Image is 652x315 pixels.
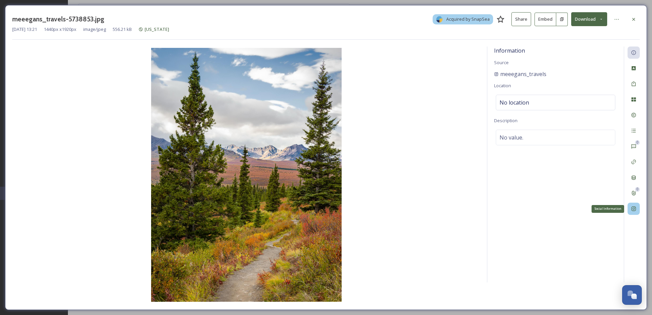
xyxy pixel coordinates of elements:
span: 556.21 kB [113,26,132,33]
span: No location [500,98,529,107]
div: 0 [635,140,640,145]
button: Share [511,12,531,26]
button: Embed [535,13,556,26]
span: 1440 px x 1920 px [44,26,76,33]
span: [DATE] 13:21 [12,26,37,33]
span: image/jpeg [83,26,106,33]
button: Download [571,12,607,26]
span: Description [494,117,518,124]
img: meeegans_travels-5738853.jpg [12,48,480,302]
span: Acquired by SnapSea [446,16,490,22]
span: Information [494,47,525,54]
span: meeegans_travels [500,70,546,78]
div: 0 [635,187,640,192]
span: Location [494,82,511,89]
span: [US_STATE] [145,26,169,32]
img: snapsea-logo.png [436,16,443,23]
span: No value. [500,133,523,142]
div: Social Information [592,205,624,212]
h3: meeegans_travels-5738853.jpg [12,14,104,24]
button: Open Chat [622,285,642,305]
span: Source [494,59,509,66]
a: meeegans_travels [494,70,546,78]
